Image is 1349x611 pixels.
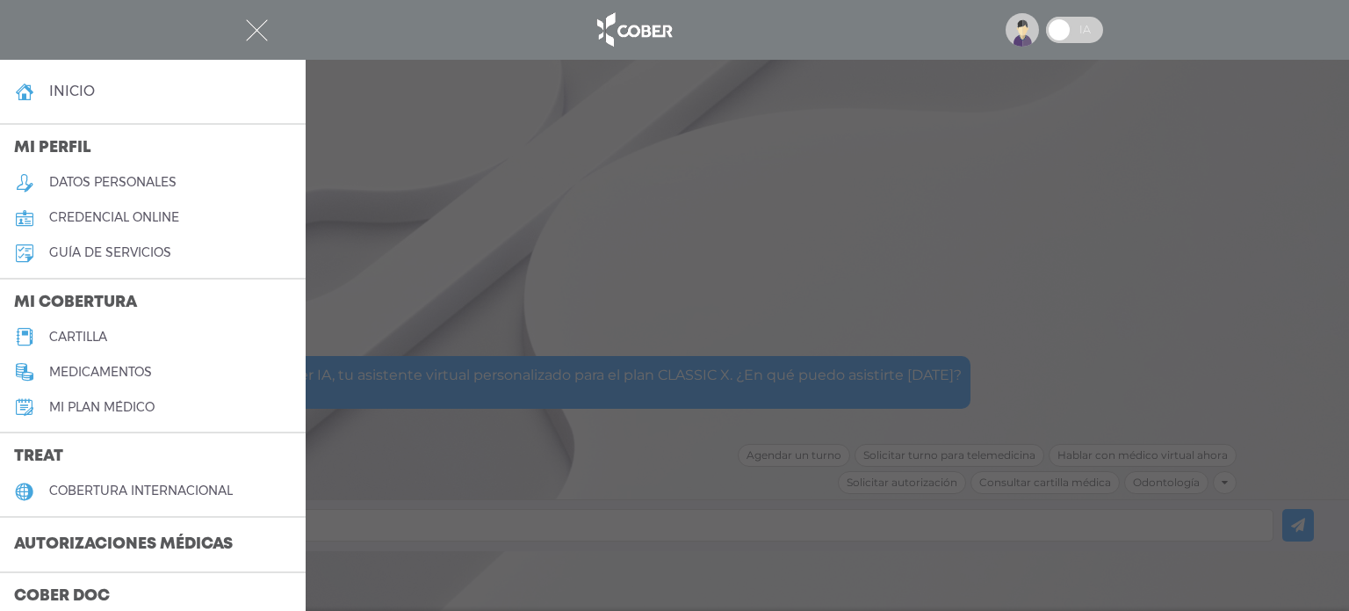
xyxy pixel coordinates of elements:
h5: guía de servicios [49,245,171,260]
h4: inicio [49,83,95,99]
h5: credencial online [49,210,179,225]
h5: cartilla [49,330,107,345]
h5: datos personales [49,175,177,190]
h5: medicamentos [49,365,152,380]
img: logo_cober_home-white.png [588,9,680,51]
h5: Mi plan médico [49,400,155,415]
img: Cober_menu-close-white.svg [246,19,268,41]
h5: cobertura internacional [49,484,233,498]
img: profile-placeholder.svg [1006,13,1039,47]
